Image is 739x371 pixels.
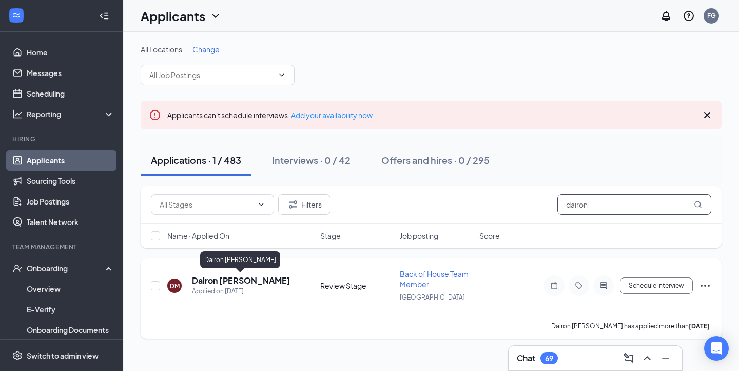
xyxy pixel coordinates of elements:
div: Open Intercom Messenger [704,336,729,361]
button: ChevronUp [639,350,655,366]
div: Reporting [27,109,115,119]
input: All Stages [160,199,253,210]
svg: ChevronDown [278,71,286,79]
a: Job Postings [27,191,114,212]
svg: Tag [573,282,585,290]
a: Sourcing Tools [27,171,114,191]
div: Interviews · 0 / 42 [272,154,351,166]
div: Team Management [12,243,112,251]
div: Dairon [PERSON_NAME] [200,251,280,268]
span: [GEOGRAPHIC_DATA] [400,293,465,301]
svg: Filter [287,198,299,211]
h5: Dairon [PERSON_NAME] [192,275,290,286]
p: Dairon [PERSON_NAME] has applied more than . [551,322,711,330]
svg: Analysis [12,109,23,119]
div: Applications · 1 / 483 [151,154,241,166]
input: Search in applications [557,194,711,215]
svg: ComposeMessage [623,352,635,364]
svg: WorkstreamLogo [11,10,22,21]
svg: QuestionInfo [683,10,695,22]
svg: Error [149,109,161,121]
svg: Settings [12,350,23,361]
input: All Job Postings [149,69,274,81]
div: 69 [545,354,553,363]
div: Review Stage [320,281,394,291]
span: Name · Applied On [167,231,229,241]
svg: MagnifyingGlass [694,200,702,209]
span: Score [479,231,500,241]
div: Hiring [12,135,112,143]
div: DM [170,282,180,290]
a: Scheduling [27,83,114,104]
a: Applicants [27,150,114,171]
a: Messages [27,63,114,83]
svg: Collapse [99,11,109,21]
button: Schedule Interview [620,277,693,294]
svg: Note [548,282,560,290]
svg: Minimize [659,352,672,364]
div: Applied on [DATE] [192,286,290,296]
b: [DATE] [689,322,710,330]
div: Offers and hires · 0 / 295 [381,154,490,166]
h3: Chat [517,353,535,364]
a: Home [27,42,114,63]
a: Onboarding Documents [27,320,114,340]
svg: Cross [701,109,713,121]
span: All Locations [141,45,182,54]
span: Back of House Team Member [400,269,469,289]
svg: ChevronDown [257,200,265,209]
div: Onboarding [27,263,106,273]
svg: ChevronUp [641,352,653,364]
svg: Notifications [660,10,672,22]
svg: UserCheck [12,263,23,273]
div: FG [707,11,716,20]
a: Talent Network [27,212,114,232]
svg: ChevronDown [209,10,222,22]
a: E-Verify [27,299,114,320]
svg: Ellipses [699,280,711,292]
span: Change [192,45,220,54]
a: Overview [27,279,114,299]
span: Job posting [400,231,438,241]
svg: ActiveChat [597,282,610,290]
span: Stage [320,231,341,241]
span: Applicants can't schedule interviews. [167,110,373,120]
a: Add your availability now [291,110,373,120]
div: Switch to admin view [27,350,99,361]
button: Filter Filters [278,194,330,215]
button: ComposeMessage [620,350,637,366]
button: Minimize [657,350,674,366]
h1: Applicants [141,7,205,25]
